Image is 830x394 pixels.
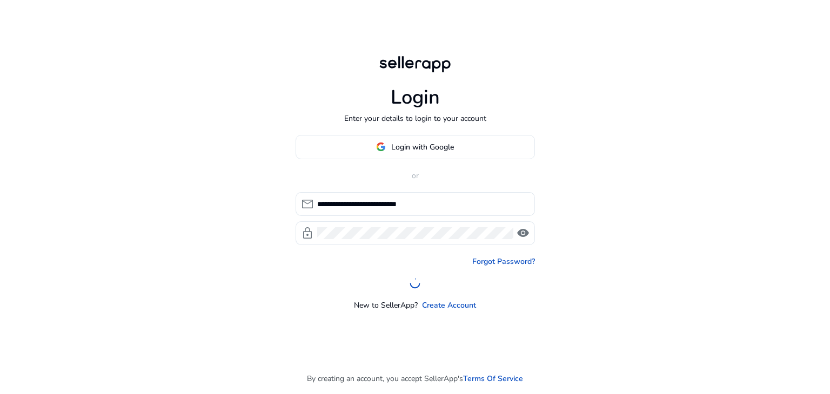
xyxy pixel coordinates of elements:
[344,113,486,124] p: Enter your details to login to your account
[391,141,454,153] span: Login with Google
[517,227,530,240] span: visibility
[296,135,535,159] button: Login with Google
[463,373,523,384] a: Terms Of Service
[301,198,314,210] span: mail
[472,256,535,267] a: Forgot Password?
[301,227,314,240] span: lock
[422,300,476,311] a: Create Account
[391,86,440,109] h1: Login
[296,170,535,181] p: or
[354,300,418,311] p: New to SellerApp?
[376,142,386,152] img: google-logo.svg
